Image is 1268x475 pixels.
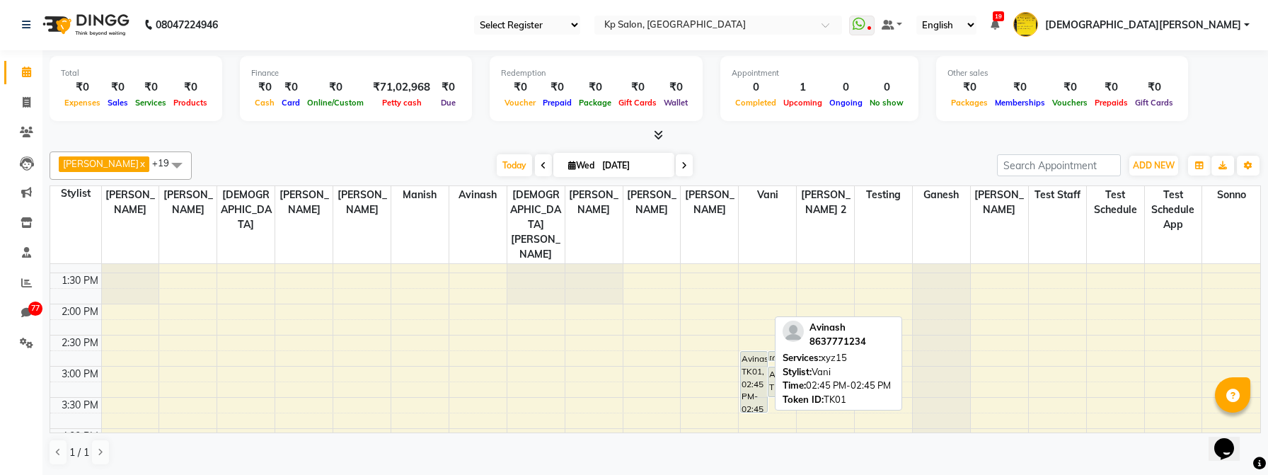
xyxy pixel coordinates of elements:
span: Stylist: [783,366,812,377]
span: [DEMOGRAPHIC_DATA][PERSON_NAME] [1045,18,1241,33]
div: Finance [251,67,461,79]
div: ₹0 [278,79,304,96]
span: Packages [947,98,991,108]
div: Avinash, TK01, 03:00 PM-03:30 PM, Wash & Dry Blow [768,367,794,396]
span: Upcoming [780,98,826,108]
div: 4:00 PM [59,429,101,444]
span: [DEMOGRAPHIC_DATA][PERSON_NAME] [507,186,565,263]
div: ₹0 [575,79,615,96]
span: Prepaids [1091,98,1131,108]
div: 1:30 PM [59,273,101,288]
span: 19 [993,11,1004,21]
span: Vani [739,186,796,204]
div: 8637771234 [809,335,866,349]
span: Completed [732,98,780,108]
div: ₹0 [991,79,1049,96]
span: Avinash [449,186,507,204]
div: ₹0 [615,79,660,96]
span: [PERSON_NAME] [102,186,159,219]
div: ₹0 [251,79,278,96]
div: Avinash, TK01, 02:45 PM-02:45 PM, xyz15 [741,352,766,412]
div: [GEOGRAPHIC_DATA], TK01, 02:45 PM-02:55 PM, test wac without lot service [768,352,794,360]
span: Sonno [1202,186,1260,204]
span: 1 / 1 [69,445,89,460]
div: 0 [732,79,780,96]
span: [PERSON_NAME] [333,186,391,219]
span: ADD NEW [1133,160,1175,171]
span: [DEMOGRAPHIC_DATA] [217,186,275,234]
span: Petty cash [379,98,425,108]
div: 0 [826,79,866,96]
span: Wed [565,160,598,171]
div: ₹0 [1131,79,1177,96]
span: [PERSON_NAME] [971,186,1028,219]
div: ₹0 [436,79,461,96]
div: 02:45 PM-02:45 PM [783,379,894,393]
div: Other sales [947,67,1177,79]
div: ₹71,02,968 [367,79,436,96]
span: Time: [783,379,806,391]
span: [PERSON_NAME] 2 [797,186,854,219]
span: Sales [104,98,132,108]
span: Due [437,98,459,108]
a: 19 [991,18,999,31]
div: 3:30 PM [59,398,101,413]
div: 3:00 PM [59,367,101,382]
span: Card [278,98,304,108]
div: Total [61,67,211,79]
span: [PERSON_NAME] [275,186,333,219]
span: Cash [251,98,278,108]
b: 08047224946 [156,5,218,45]
span: xyz15 [821,352,847,363]
span: Expenses [61,98,104,108]
div: ₹0 [947,79,991,96]
span: Ongoing [826,98,866,108]
span: No show [866,98,907,108]
div: Vani [783,365,894,379]
span: [PERSON_NAME] [565,186,623,219]
div: ₹0 [170,79,211,96]
div: 0 [866,79,907,96]
input: Search Appointment [997,154,1121,176]
span: test staff [1029,186,1086,204]
span: Wallet [660,98,691,108]
a: x [139,158,145,169]
div: ₹0 [1091,79,1131,96]
div: TK01 [783,393,894,407]
span: Online/Custom [304,98,367,108]
span: [PERSON_NAME] [63,158,139,169]
span: Test Schedule [1087,186,1144,219]
span: Manish [391,186,449,204]
div: 1 [780,79,826,96]
img: Test Shivam [1013,12,1038,37]
span: Package [575,98,615,108]
div: ₹0 [61,79,104,96]
div: ₹0 [539,79,575,96]
div: ₹0 [104,79,132,96]
div: 2:00 PM [59,304,101,319]
span: Voucher [501,98,539,108]
span: Today [497,154,532,176]
span: Vouchers [1049,98,1091,108]
span: Services: [783,352,821,363]
div: ₹0 [132,79,170,96]
span: Gift Cards [615,98,660,108]
span: Ganesh [913,186,970,204]
div: Appointment [732,67,907,79]
div: ₹0 [304,79,367,96]
span: Avinash [809,321,846,333]
span: Products [170,98,211,108]
img: profile [783,321,804,342]
span: testing [855,186,912,204]
a: 77 [4,302,38,325]
span: Test schedule app [1145,186,1202,234]
span: Prepaid [539,98,575,108]
span: Services [132,98,170,108]
div: ₹0 [660,79,691,96]
input: 2025-10-01 [598,155,669,176]
span: 77 [28,302,42,316]
span: [PERSON_NAME] [681,186,738,219]
iframe: chat widget [1209,418,1254,461]
div: Redemption [501,67,691,79]
span: Memberships [991,98,1049,108]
